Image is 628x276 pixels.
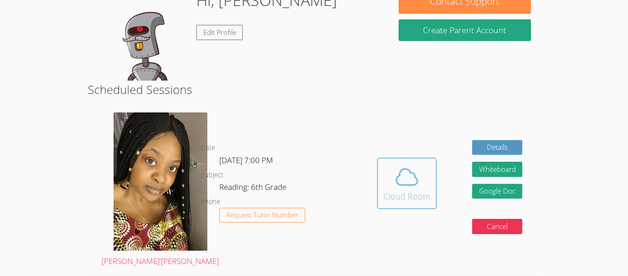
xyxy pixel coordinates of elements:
button: Cancel [472,219,523,234]
a: Edit Profile [196,25,243,40]
dt: Subject [201,170,223,181]
a: [PERSON_NAME]'[PERSON_NAME] [102,112,219,268]
button: Request Tutor Number [219,208,305,223]
dt: Phone [201,196,220,208]
a: Details [472,140,523,155]
div: Cloud Room [383,190,430,203]
a: Google Doc [472,184,523,199]
h2: Scheduled Sessions [88,81,540,98]
img: avatar.png [114,112,207,251]
button: Create Parent Account [399,19,531,41]
dd: Reading: 6th Grade [219,181,288,196]
span: [DATE] 7:00 PM [219,155,273,165]
span: Request Tutor Number [226,211,298,218]
button: Whiteboard [472,162,523,177]
button: Cloud Room [377,158,437,209]
dt: Date [201,142,215,154]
